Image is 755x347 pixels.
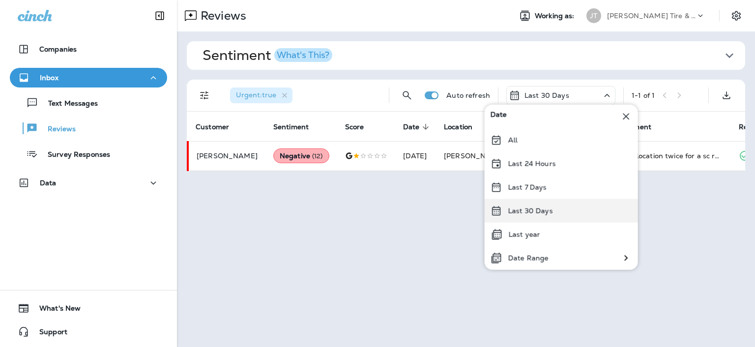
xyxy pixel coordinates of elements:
[444,122,485,131] span: Location
[40,74,58,82] p: Inbox
[146,6,174,26] button: Collapse Sidebar
[524,91,569,99] p: Last 30 Days
[345,122,377,131] span: Score
[203,47,332,64] h1: Sentiment
[10,118,167,139] button: Reviews
[509,231,540,238] p: Last year
[535,12,577,20] span: Working as:
[29,328,67,340] span: Support
[230,87,292,103] div: Urgent:true
[403,123,420,131] span: Date
[273,123,309,131] span: Sentiment
[444,151,581,160] span: [PERSON_NAME][GEOGRAPHIC_DATA]
[508,207,553,215] p: Last 30 Days
[196,122,242,131] span: Customer
[195,86,214,105] button: Filters
[10,173,167,193] button: Data
[196,123,229,131] span: Customer
[508,136,518,144] p: All
[197,8,246,23] p: Reviews
[727,7,745,25] button: Settings
[197,152,258,160] p: [PERSON_NAME]
[273,122,321,131] span: Sentiment
[10,39,167,59] button: Companies
[345,123,364,131] span: Score
[38,99,98,109] p: Text Messages
[508,254,549,262] p: Date Range
[10,92,167,113] button: Text Messages
[10,322,167,342] button: Support
[236,90,276,99] span: Urgent : true
[274,48,332,62] button: What's This?
[273,148,329,163] div: Negative
[10,68,167,87] button: Inbox
[38,125,76,134] p: Reviews
[40,179,57,187] p: Data
[397,86,417,105] button: Search Reviews
[29,304,81,316] span: What's New
[10,298,167,318] button: What's New
[586,8,601,23] div: JT
[195,41,753,70] button: SentimentWhat's This?
[39,45,77,53] p: Companies
[312,152,323,160] span: ( 12 )
[446,91,490,99] p: Auto refresh
[632,91,655,99] div: 1 - 1 of 1
[591,151,723,161] div: Came to this location twice for a sc recharge and new tires.... the ac doesn't blow cold at all. ...
[38,150,110,160] p: Survey Responses
[444,123,472,131] span: Location
[403,122,433,131] span: Date
[717,86,736,105] button: Export as CSV
[508,160,556,168] p: Last 24 Hours
[10,144,167,164] button: Survey Responses
[491,111,507,122] span: Date
[508,183,547,191] p: Last 7 Days
[607,12,696,20] p: [PERSON_NAME] Tire & Auto
[277,51,329,59] div: What's This?
[395,141,436,171] td: [DATE]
